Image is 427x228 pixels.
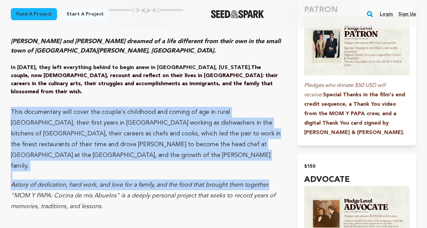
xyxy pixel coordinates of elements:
[11,107,281,171] p: This documentary will cover the couple's childhood and coming of age in rural [GEOGRAPHIC_DATA], ...
[304,162,409,171] h2: $150
[211,10,264,18] img: Seed&Spark Logo Dark Mode
[11,182,15,188] em: A
[11,182,275,209] em: story of dedication, hard work, and love for a family, and the food that brought them together. "...
[211,10,264,18] a: Seed&Spark Homepage
[304,16,409,75] img: incentive
[380,9,393,20] a: Login
[304,174,409,186] h4: ADVOCATE
[11,38,281,54] em: [PERSON_NAME] and [PERSON_NAME] dreamed of a life different from their own in the small town of [...
[11,64,281,96] h4: In [DATE], they left everything behind to begin anew in [GEOGRAPHIC_DATA], [US_STATE].
[304,92,405,135] strong: Special Thanks in the film's end credit sequence, a Thank You video from the MOM Y PAPA crew, and...
[61,8,109,20] a: Start a project
[11,65,278,95] span: The couple, now [DEMOGRAPHIC_DATA], recount and reflect on their lives in [GEOGRAPHIC_DATA]: thei...
[304,83,385,98] em: Pledges who donate $50 USD will receive:
[398,9,416,20] a: Sign up
[11,8,57,20] a: Fund a project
